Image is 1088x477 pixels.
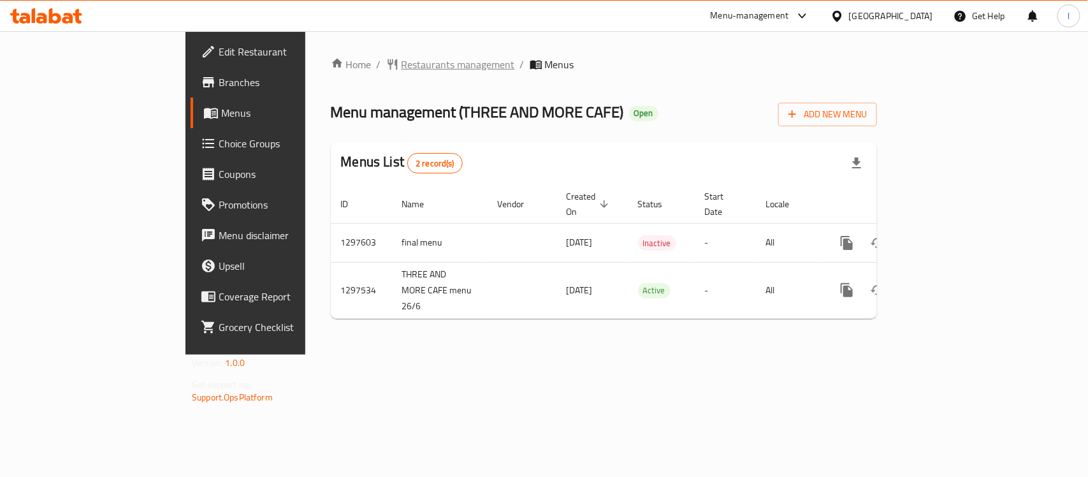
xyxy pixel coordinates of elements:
span: Restaurants management [402,57,515,72]
span: ID [341,196,365,212]
span: Menus [545,57,574,72]
span: Name [402,196,441,212]
span: Start Date [705,189,741,219]
td: All [756,262,822,318]
span: Coverage Report [219,289,357,304]
li: / [520,57,525,72]
span: Choice Groups [219,136,357,151]
span: [DATE] [567,234,593,251]
span: Menus [221,105,357,121]
div: Export file [841,148,872,179]
button: more [832,275,862,305]
button: more [832,228,862,258]
div: [GEOGRAPHIC_DATA] [849,9,933,23]
span: Inactive [638,236,676,251]
span: Menu management ( THREE AND MORE CAFE ) [331,98,624,126]
a: Coupons [191,159,367,189]
td: final menu [392,223,488,262]
span: Coupons [219,166,357,182]
a: Upsell [191,251,367,281]
td: - [695,223,756,262]
td: - [695,262,756,318]
span: Locale [766,196,806,212]
th: Actions [822,185,964,224]
span: 1.0.0 [225,355,245,371]
span: Grocery Checklist [219,319,357,335]
span: Open [629,108,658,119]
a: Edit Restaurant [191,36,367,67]
a: Support.OpsPlatform [192,389,273,406]
a: Menu disclaimer [191,220,367,251]
button: Change Status [862,275,893,305]
div: Total records count [407,153,463,173]
a: Restaurants management [386,57,515,72]
a: Grocery Checklist [191,312,367,342]
span: Branches [219,75,357,90]
h2: Menus List [341,152,463,173]
span: Active [638,283,671,298]
button: Change Status [862,228,893,258]
span: Menu disclaimer [219,228,357,243]
button: Add New Menu [778,103,877,126]
nav: breadcrumb [331,57,877,72]
a: Branches [191,67,367,98]
span: l [1068,9,1070,23]
span: Promotions [219,197,357,212]
a: Choice Groups [191,128,367,159]
span: Get support on: [192,376,250,393]
span: Upsell [219,258,357,274]
div: Open [629,106,658,121]
span: [DATE] [567,282,593,298]
div: Menu-management [711,8,789,24]
span: Add New Menu [788,106,867,122]
a: Promotions [191,189,367,220]
span: Created On [567,189,613,219]
span: Vendor [498,196,541,212]
li: / [377,57,381,72]
a: Menus [191,98,367,128]
td: All [756,223,822,262]
table: enhanced table [331,185,964,319]
span: Version: [192,355,223,371]
a: Coverage Report [191,281,367,312]
td: THREE AND MORE CAFE menu 26/6 [392,262,488,318]
div: Inactive [638,235,676,251]
span: Edit Restaurant [219,44,357,59]
span: 2 record(s) [408,158,462,170]
span: Status [638,196,679,212]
